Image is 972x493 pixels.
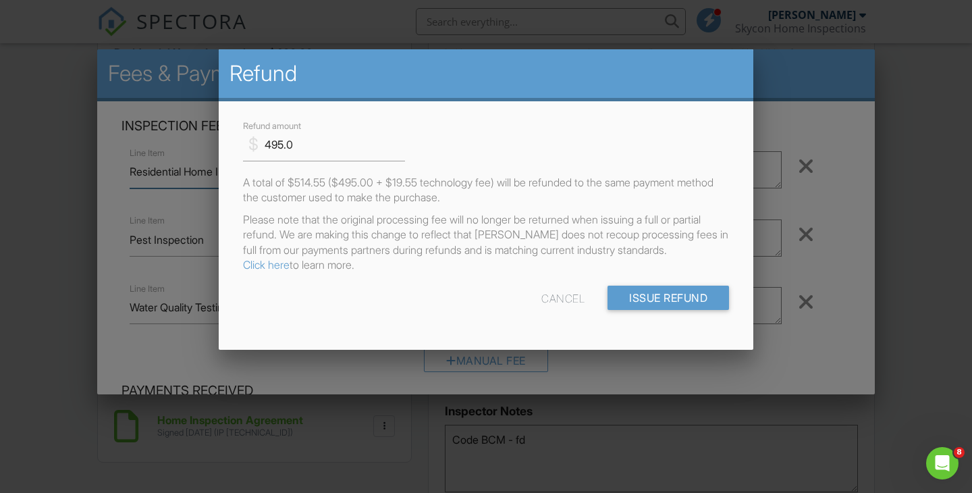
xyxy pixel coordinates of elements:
[230,60,742,87] h2: Refund
[243,258,290,271] a: Click here
[954,447,965,458] span: 8
[243,175,729,205] p: A total of $514.55 ($495.00 + $19.55 technology fee) will be refunded to the same payment method ...
[243,212,729,273] p: Please note that the original processing fee will no longer be returned when issuing a full or pa...
[243,120,301,132] label: Refund amount
[607,286,729,310] input: Issue Refund
[541,286,585,310] div: Cancel
[248,133,259,156] div: $
[926,447,959,479] iframe: Intercom live chat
